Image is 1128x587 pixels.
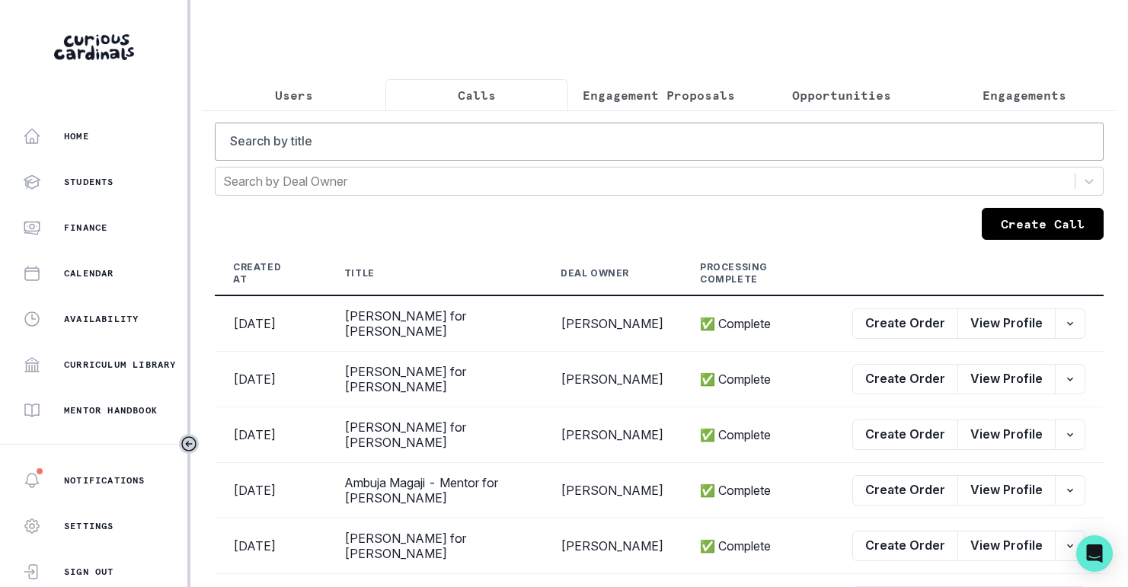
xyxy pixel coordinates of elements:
td: [PERSON_NAME] [542,463,682,518]
p: Home [64,130,89,142]
div: Created At [233,261,289,286]
button: View Profile [957,308,1056,339]
button: Create Order [852,420,958,450]
p: Users [275,86,313,104]
button: Create Order [852,475,958,506]
button: View Profile [957,420,1056,450]
p: Curriculum Library [64,359,177,371]
p: Students [64,176,114,188]
td: ✅ Complete [682,352,834,407]
button: View Profile [957,364,1056,394]
p: Engagements [983,86,1066,104]
button: row menu [1055,364,1085,394]
td: [DATE] [215,407,326,463]
button: Create Order [852,531,958,561]
button: row menu [1055,531,1085,561]
td: [DATE] [215,463,326,518]
p: Calls [458,86,496,104]
p: Finance [64,222,107,234]
td: [PERSON_NAME] [542,407,682,463]
div: Open Intercom Messenger [1076,535,1113,572]
div: Title [344,267,375,279]
td: [DATE] [215,352,326,407]
p: Engagement Proposals [583,86,735,104]
p: Availability [64,313,139,325]
td: [PERSON_NAME] for [PERSON_NAME] [326,407,542,463]
td: ✅ Complete [682,463,834,518]
p: Sign Out [64,566,114,578]
button: row menu [1055,475,1085,506]
p: Notifications [64,474,145,487]
div: Deal Owner [561,267,629,279]
button: row menu [1055,308,1085,339]
td: ✅ Complete [682,407,834,463]
td: ✅ Complete [682,295,834,352]
td: [PERSON_NAME] for [PERSON_NAME] [326,518,542,574]
button: View Profile [957,531,1056,561]
div: Processing complete [700,261,797,286]
button: Create Call [982,208,1104,240]
td: Ambuja Magaji - Mentor for [PERSON_NAME] [326,463,542,518]
td: [PERSON_NAME] for [PERSON_NAME] [326,352,542,407]
p: Opportunities [792,86,891,104]
td: [DATE] [215,518,326,574]
button: Toggle sidebar [179,434,199,454]
button: row menu [1055,420,1085,450]
button: Create Order [852,364,958,394]
p: Mentor Handbook [64,404,158,416]
td: [DATE] [215,295,326,352]
td: [PERSON_NAME] [542,518,682,574]
td: [PERSON_NAME] for [PERSON_NAME] [326,295,542,352]
p: Settings [64,520,114,532]
button: View Profile [957,475,1056,506]
td: [PERSON_NAME] [542,352,682,407]
img: Curious Cardinals Logo [54,34,134,60]
td: [PERSON_NAME] [542,295,682,352]
button: Create Order [852,308,958,339]
td: ✅ Complete [682,518,834,574]
p: Calendar [64,267,114,279]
